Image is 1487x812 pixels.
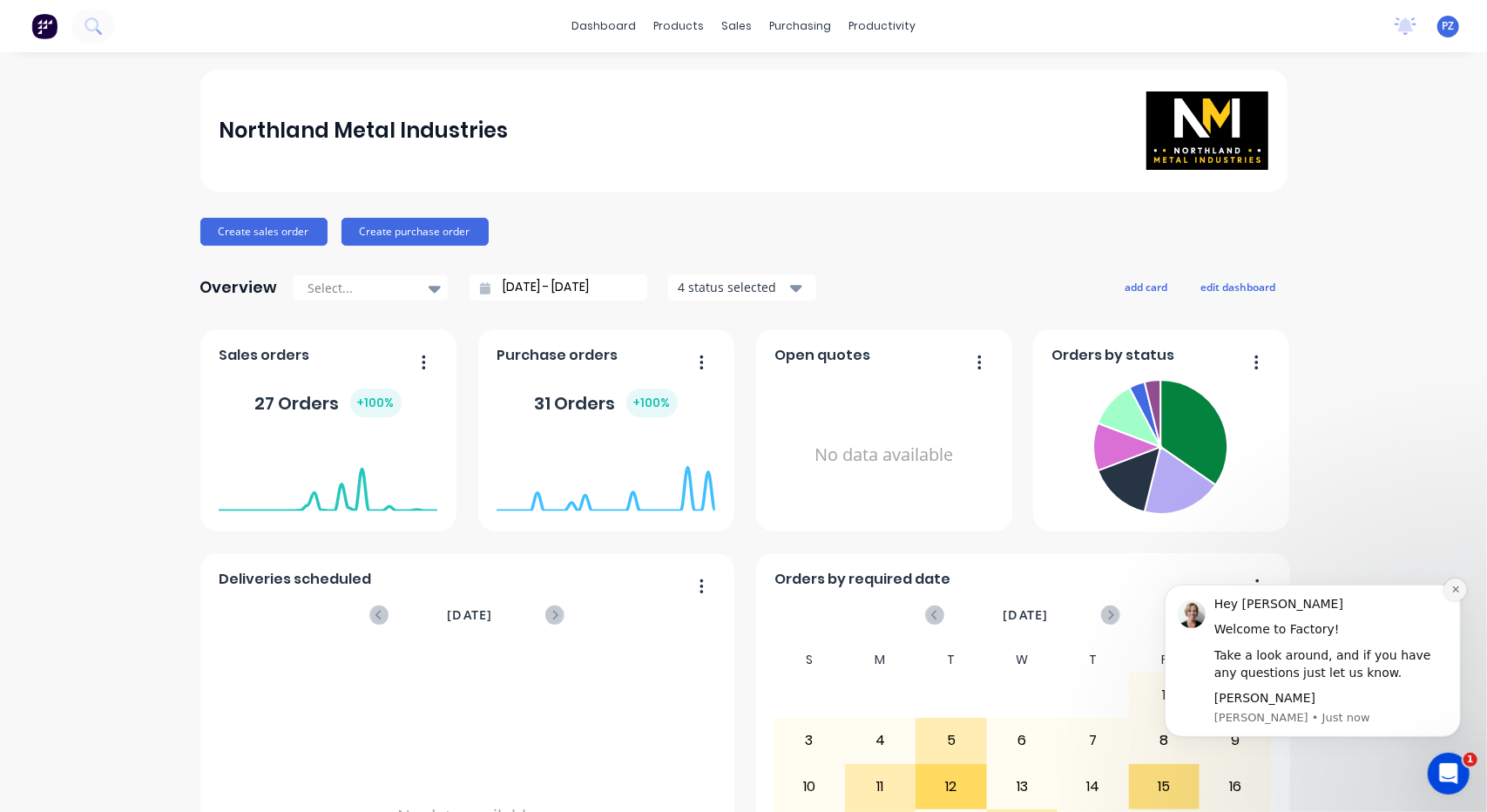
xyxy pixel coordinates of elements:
[39,42,67,70] img: Profile image for Cathy
[1130,673,1200,717] div: 1
[563,13,645,39] a: dashboard
[1130,765,1200,809] div: 15
[76,37,309,55] div: Hey [PERSON_NAME]
[1058,647,1129,673] div: T
[535,389,678,417] div: 31 Orders
[341,218,489,246] button: Create purchase order
[988,765,1058,809] div: 13
[846,765,916,809] div: 11
[645,13,713,39] div: products
[760,13,840,39] div: purchasing
[916,647,987,673] div: T
[840,13,924,39] div: productivity
[774,647,845,673] div: S
[916,719,986,762] div: 5
[774,569,950,590] span: Orders by required date
[1463,753,1477,767] span: 1
[774,719,844,762] div: 3
[219,113,508,148] div: Northland Metal Industries
[1200,765,1270,809] div: 16
[76,132,309,149] div: [PERSON_NAME]
[1139,558,1487,765] iframe: Intercom notifications message
[31,13,57,39] img: Factory
[988,719,1058,762] div: 6
[846,719,916,762] div: 4
[200,270,278,305] div: Overview
[774,373,993,538] div: No data available
[845,647,916,673] div: M
[1058,765,1128,809] div: 14
[1428,753,1470,795] iframe: Intercom live chat
[774,765,844,809] div: 10
[76,152,309,167] p: Message from Cathy, sent Just now
[916,765,986,809] div: 12
[678,278,787,296] div: 4 status selected
[497,345,618,366] span: Purchase orders
[987,647,1058,673] div: W
[1003,606,1048,625] span: [DATE]
[1130,719,1200,762] div: 8
[200,218,328,246] button: Create sales order
[1051,345,1174,366] span: Orders by status
[1190,275,1288,298] button: edit dashboard
[447,606,492,625] span: [DATE]
[76,37,309,149] div: Message content
[626,389,678,417] div: + 100 %
[255,389,402,417] div: 27 Orders
[1114,275,1179,298] button: add card
[26,26,322,179] div: message notification from Cathy, Just now. Hey Pavel 👋 Welcome to Factory! Take a look around, an...
[1058,719,1128,762] div: 7
[219,345,309,366] span: Sales orders
[668,274,816,301] button: 4 status selected
[76,89,309,123] div: Take a look around, and if you have any questions just let us know.
[350,389,402,417] div: + 100 %
[76,63,309,80] div: Welcome to Factory!
[306,20,328,43] button: Dismiss notification
[1443,18,1455,34] span: PZ
[713,13,760,39] div: sales
[1129,647,1200,673] div: F
[1146,91,1268,170] img: Northland Metal Industries
[774,345,870,366] span: Open quotes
